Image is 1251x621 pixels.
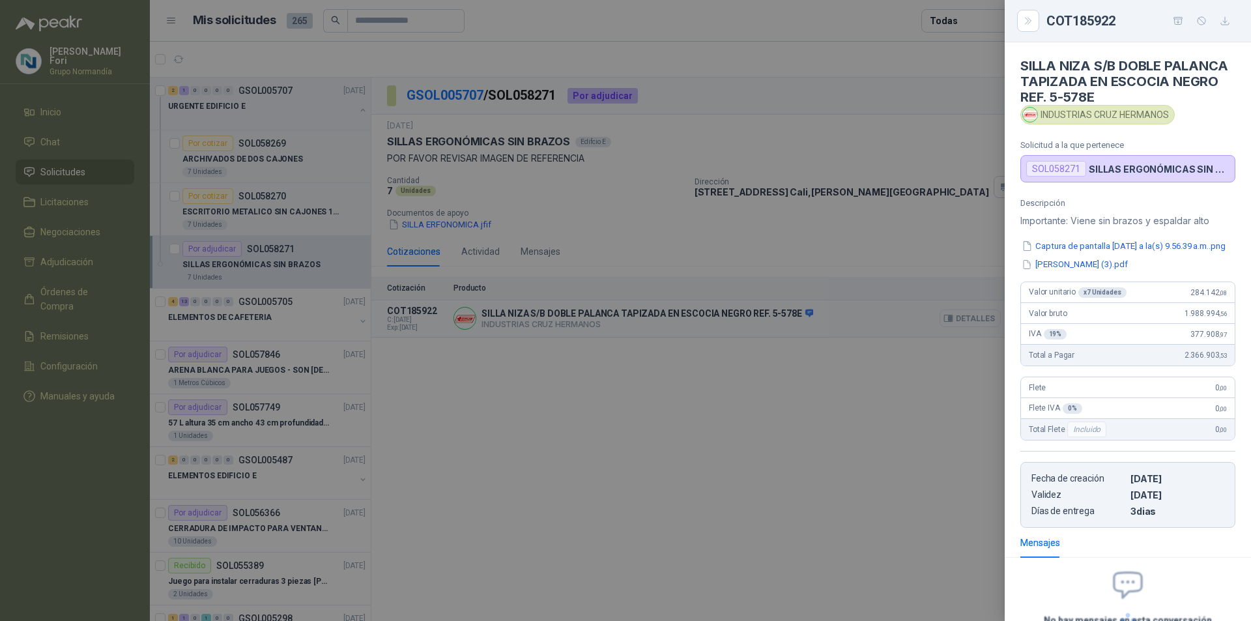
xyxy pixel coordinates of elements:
[1219,331,1227,338] span: ,97
[1044,329,1067,339] div: 19 %
[1190,330,1227,339] span: 377.908
[1078,287,1127,298] div: x 7 Unidades
[1046,10,1235,31] div: COT185922
[1190,288,1227,297] span: 284.142
[1029,287,1127,298] span: Valor unitario
[1219,405,1227,412] span: ,00
[1020,536,1060,550] div: Mensajes
[1023,108,1037,122] img: Company Logo
[1020,198,1235,208] p: Descripción
[1031,473,1125,484] p: Fecha de creación
[1185,309,1227,318] span: 1.988.994
[1215,425,1227,434] span: 0
[1020,213,1235,229] p: Importante: Viene sin brazos y espaldar alto
[1020,258,1129,272] button: [PERSON_NAME] (3).pdf
[1219,289,1227,296] span: ,08
[1029,309,1067,318] span: Valor bruto
[1029,329,1067,339] span: IVA
[1219,310,1227,317] span: ,56
[1130,489,1224,500] p: [DATE]
[1029,422,1109,437] span: Total Flete
[1130,506,1224,517] p: 3 dias
[1026,161,1086,177] div: SOL058271
[1020,58,1235,105] h4: SILLA NIZA S/B DOBLE PALANCA TAPIZADA EN ESCOCIA NEGRO REF. 5-578E
[1031,489,1125,500] p: Validez
[1067,422,1106,437] div: Incluido
[1029,351,1074,360] span: Total a Pagar
[1089,164,1229,175] p: SILLAS ERGONÓMICAS SIN BRAZOS
[1185,351,1227,360] span: 2.366.903
[1219,426,1227,433] span: ,00
[1063,403,1082,414] div: 0 %
[1031,506,1125,517] p: Días de entrega
[1219,352,1227,359] span: ,53
[1215,404,1227,413] span: 0
[1219,384,1227,392] span: ,00
[1020,105,1175,124] div: INDUSTRIAS CRUZ HERMANOS
[1029,383,1046,392] span: Flete
[1020,140,1235,150] p: Solicitud a la que pertenece
[1020,239,1227,253] button: Captura de pantalla [DATE] a la(s) 9.56.39 a.m..png
[1215,383,1227,392] span: 0
[1020,13,1036,29] button: Close
[1130,473,1224,484] p: [DATE]
[1029,403,1082,414] span: Flete IVA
